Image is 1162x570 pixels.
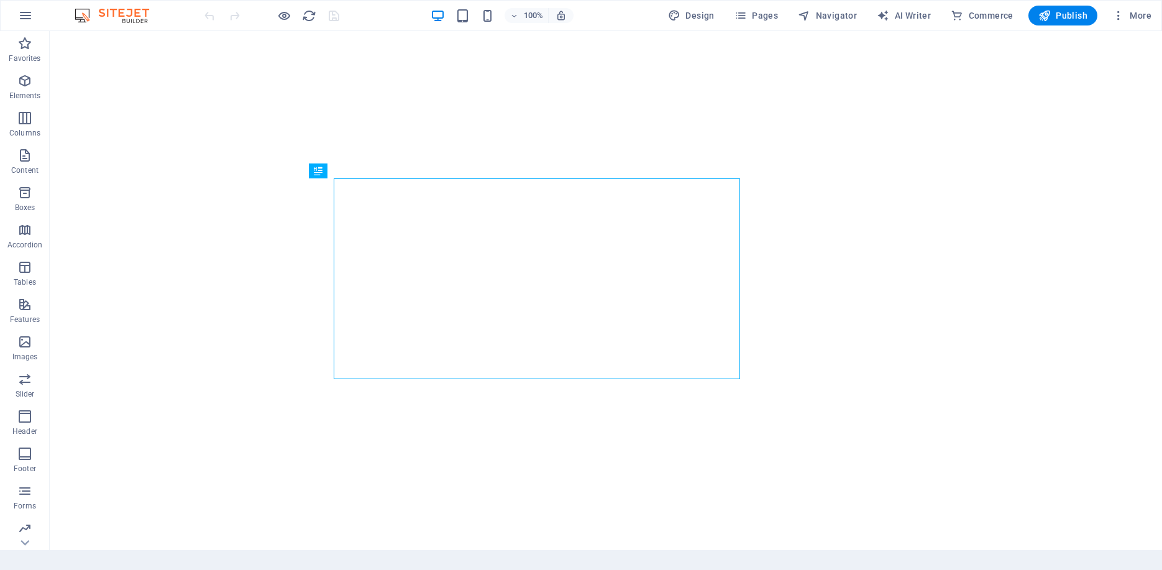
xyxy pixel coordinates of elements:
p: Features [10,315,40,324]
i: On resize automatically adjust zoom level to fit chosen device. [556,10,567,21]
p: Columns [9,128,40,138]
p: Tables [14,277,36,287]
button: Design [663,6,720,25]
button: More [1107,6,1156,25]
button: Commerce [946,6,1018,25]
span: AI Writer [877,9,931,22]
p: Content [11,165,39,175]
p: Boxes [15,203,35,213]
button: Click here to leave preview mode and continue editing [277,8,291,23]
span: Navigator [798,9,857,22]
button: Publish [1028,6,1097,25]
p: Images [12,352,38,362]
span: Commerce [951,9,1013,22]
p: Elements [9,91,41,101]
p: Header [12,426,37,436]
span: Design [668,9,715,22]
div: Design (Ctrl+Alt+Y) [663,6,720,25]
img: Editor Logo [71,8,165,23]
span: Pages [734,9,778,22]
p: Footer [14,464,36,474]
p: Slider [16,389,35,399]
p: Forms [14,501,36,511]
h6: 100% [523,8,543,23]
button: Pages [730,6,783,25]
button: 100% [505,8,549,23]
span: Publish [1038,9,1087,22]
p: Accordion [7,240,42,250]
i: Reload page [302,9,316,23]
p: Favorites [9,53,40,63]
span: More [1112,9,1151,22]
button: reload [301,8,316,23]
button: AI Writer [872,6,936,25]
button: Navigator [793,6,862,25]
